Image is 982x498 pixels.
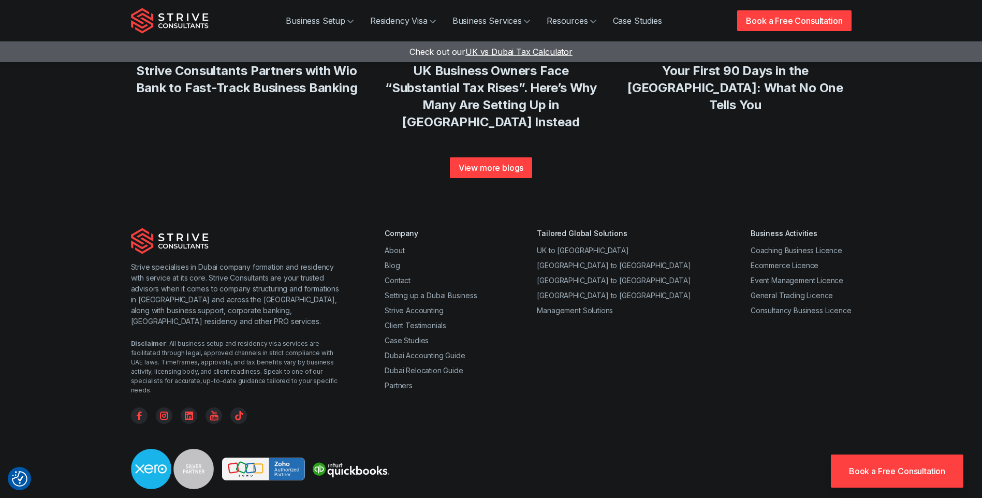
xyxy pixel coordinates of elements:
[385,228,477,239] div: Company
[537,228,691,239] div: Tailored Global Solutions
[131,261,344,327] p: Strive specialises in Dubai company formation and residency with service at its core. Strive Cons...
[605,10,670,31] a: Case Studies
[444,10,538,31] a: Business Services
[230,407,247,424] a: TikTok
[537,246,628,255] a: UK to [GEOGRAPHIC_DATA]
[385,351,465,360] a: Dubai Accounting Guide
[131,407,148,424] a: Facebook
[409,47,573,57] a: Check out ourUK vs Dubai Tax Calculator
[751,291,833,300] a: General Trading Licence
[206,407,222,424] a: YouTube
[12,471,27,487] button: Consent Preferences
[751,306,852,315] a: Consultancy Business Licence
[627,63,843,112] a: Your First 90 Days in the [GEOGRAPHIC_DATA]: What No One Tells You
[385,291,477,300] a: Setting up a Dubai Business
[737,10,851,31] a: Book a Free Consultation
[385,336,429,345] a: Case Studies
[12,471,27,487] img: Revisit consent button
[136,63,358,95] a: Strive Consultants Partners with Wio Bank to Fast-Track Business Banking
[537,276,691,285] a: [GEOGRAPHIC_DATA] to [GEOGRAPHIC_DATA]
[277,10,362,31] a: Business Setup
[537,261,691,270] a: [GEOGRAPHIC_DATA] to [GEOGRAPHIC_DATA]
[131,228,209,254] img: Strive Consultants
[831,455,963,488] a: Book a Free Consultation
[385,381,413,390] a: Partners
[309,458,392,480] img: Strive is a quickbooks Partner
[181,407,197,424] a: Linkedin
[751,276,843,285] a: Event Management Licence
[538,10,605,31] a: Resources
[385,276,411,285] a: Contact
[222,458,305,481] img: Strive is a Zoho Partner
[362,10,444,31] a: Residency Visa
[131,449,214,489] img: Strive is a Xero Silver Partner
[131,340,166,347] strong: Disclaimer
[385,306,443,315] a: Strive Accounting
[751,246,842,255] a: Coaching Business Licence
[450,157,533,178] a: View more blogs
[751,228,852,239] div: Business Activities
[385,321,446,330] a: Client Testimonials
[385,246,404,255] a: About
[537,291,691,300] a: [GEOGRAPHIC_DATA] to [GEOGRAPHIC_DATA]
[537,306,613,315] a: Management Solutions
[385,63,597,129] a: UK Business Owners Face “Substantial Tax Rises”. Here’s Why Many Are Setting Up in [GEOGRAPHIC_DA...
[385,366,463,375] a: Dubai Relocation Guide
[131,339,344,395] div: : All business setup and residency visa services are facilitated through legal, approved channels...
[751,261,818,270] a: Ecommerce Licence
[131,8,209,34] img: Strive Consultants
[465,47,573,57] span: UK vs Dubai Tax Calculator
[385,261,400,270] a: Blog
[156,407,172,424] a: Instagram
